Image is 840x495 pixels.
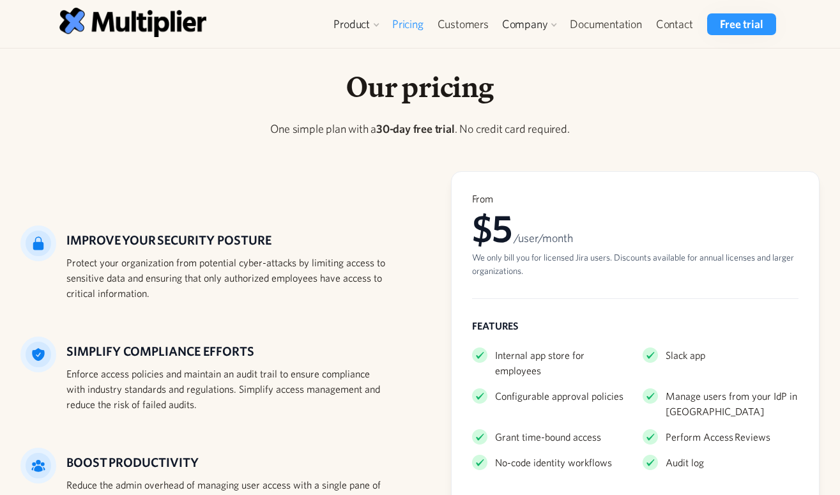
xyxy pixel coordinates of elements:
div: Company [502,17,548,32]
div: Grant time-bound access [495,429,601,445]
p: ‍ [20,148,820,165]
div: Internal app store for employees [495,347,628,378]
h5: BOOST PRODUCTIVITY [66,453,390,472]
p: One simple plan with a . No credit card required. [20,120,820,137]
h5: Simplify compliance efforts [66,342,390,361]
a: Pricing [385,13,431,35]
div: Slack app [666,347,705,363]
h1: Our pricing [20,69,820,105]
a: Free trial [707,13,775,35]
div: $5 [472,205,799,251]
div: Product [333,17,370,32]
div: Perform Access Reviews [666,429,770,445]
a: Customers [431,13,496,35]
div: From [472,192,799,205]
div: Configurable approval policies [495,388,623,404]
strong: 30-day free trial [376,122,455,135]
div: Enforce access policies and maintain an audit trail to ensure compliance with industry standards ... [66,366,390,412]
div: No-code identity workflows [495,455,612,470]
div: Manage users from your IdP in [GEOGRAPHIC_DATA] [666,388,798,419]
div: FEATURES [472,319,799,332]
span: /user/month [514,231,573,245]
div: Audit log [666,455,704,470]
a: Documentation [563,13,648,35]
a: Contact [649,13,700,35]
h5: IMPROVE YOUR SECURITY POSTURE [66,231,390,250]
div: We only bill you for licensed Jira users. Discounts available for annual licenses and larger orga... [472,251,799,278]
div: Protect your organization from potential cyber-attacks by limiting access to sensitive data and e... [66,255,390,301]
